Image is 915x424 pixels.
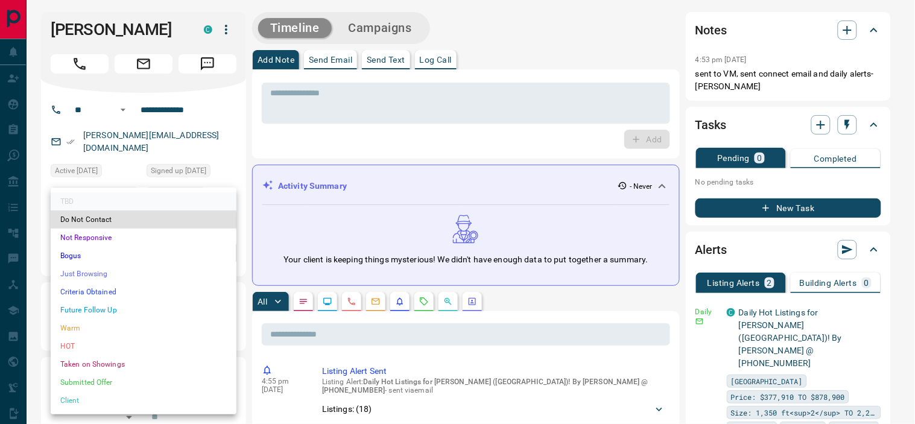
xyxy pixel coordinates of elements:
li: Warm [51,319,236,337]
li: Bogus [51,247,236,265]
li: Do Not Contact [51,210,236,229]
li: Submitted Offer [51,373,236,391]
li: HOT [51,337,236,355]
li: Criteria Obtained [51,283,236,301]
li: Future Follow Up [51,301,236,319]
li: Client [51,391,236,410]
li: Taken on Showings [51,355,236,373]
li: Not Responsive [51,229,236,247]
li: Just Browsing [51,265,236,283]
